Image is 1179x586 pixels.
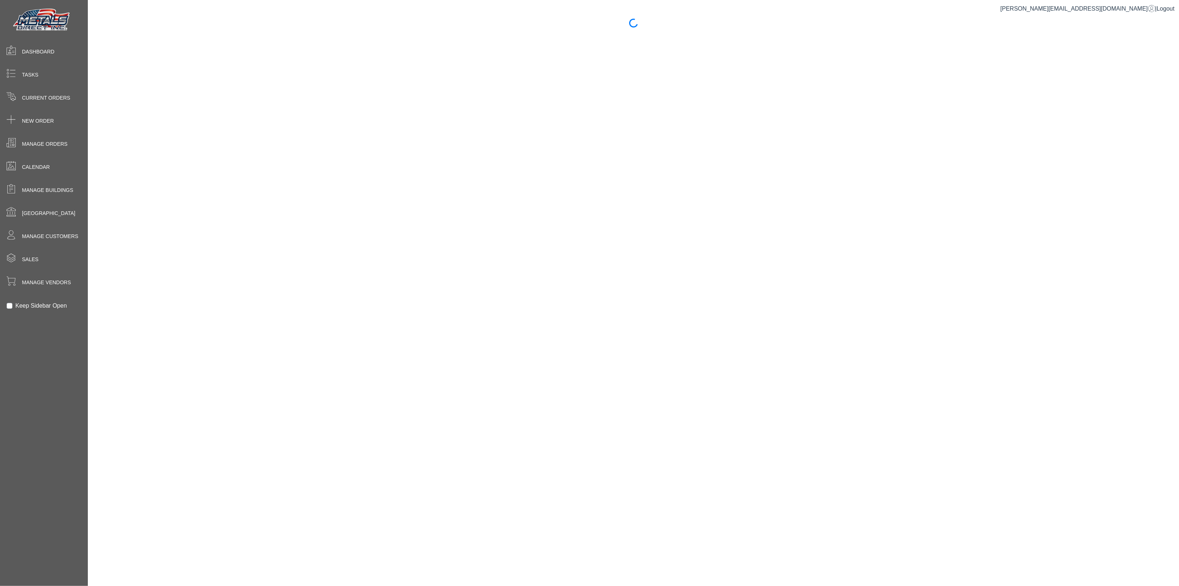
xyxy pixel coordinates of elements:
[22,233,78,240] span: Manage Customers
[22,279,71,286] span: Manage Vendors
[22,209,75,217] span: [GEOGRAPHIC_DATA]
[1000,4,1175,13] div: |
[22,94,70,102] span: Current Orders
[22,71,38,79] span: Tasks
[22,48,55,56] span: Dashboard
[22,186,73,194] span: Manage Buildings
[11,7,73,34] img: Metals Direct Inc Logo
[22,256,38,263] span: Sales
[15,301,67,310] label: Keep Sidebar Open
[22,140,67,148] span: Manage Orders
[1000,5,1155,12] a: [PERSON_NAME][EMAIL_ADDRESS][DOMAIN_NAME]
[22,163,50,171] span: Calendar
[1157,5,1175,12] span: Logout
[22,117,54,125] span: New Order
